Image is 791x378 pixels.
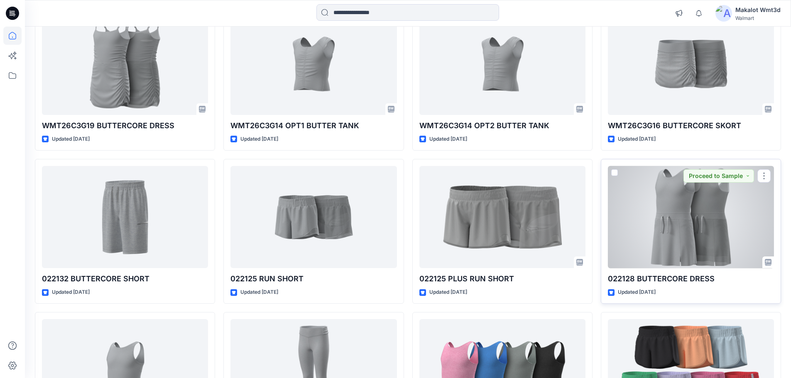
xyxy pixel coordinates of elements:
[735,15,781,21] div: Walmart
[419,13,585,115] a: WMT26C3G14 OPT2 BUTTER TANK
[230,120,397,132] p: WMT26C3G14 OPT1 BUTTER TANK
[240,135,278,144] p: Updated [DATE]
[52,288,90,297] p: Updated [DATE]
[419,166,585,268] a: 022125 PLUS RUN SHORT
[618,135,656,144] p: Updated [DATE]
[240,288,278,297] p: Updated [DATE]
[42,120,208,132] p: WMT26C3G19 BUTTERCORE DRESS
[618,288,656,297] p: Updated [DATE]
[230,13,397,115] a: WMT26C3G14 OPT1 BUTTER TANK
[42,13,208,115] a: WMT26C3G19 BUTTERCORE DRESS
[52,135,90,144] p: Updated [DATE]
[608,273,774,285] p: 022128 BUTTERCORE DRESS
[230,166,397,268] a: 022125 RUN SHORT
[608,166,774,268] a: 022128 BUTTERCORE DRESS
[608,13,774,115] a: WMT26C3G16 BUTTERCORE SKORT
[735,5,781,15] div: Makalot Wmt3d
[429,288,467,297] p: Updated [DATE]
[42,273,208,285] p: 022132 BUTTERCORE SHORT
[419,273,585,285] p: 022125 PLUS RUN SHORT
[715,5,732,22] img: avatar
[42,166,208,268] a: 022132 BUTTERCORE SHORT
[230,273,397,285] p: 022125 RUN SHORT
[608,120,774,132] p: WMT26C3G16 BUTTERCORE SKORT
[429,135,467,144] p: Updated [DATE]
[419,120,585,132] p: WMT26C3G14 OPT2 BUTTER TANK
